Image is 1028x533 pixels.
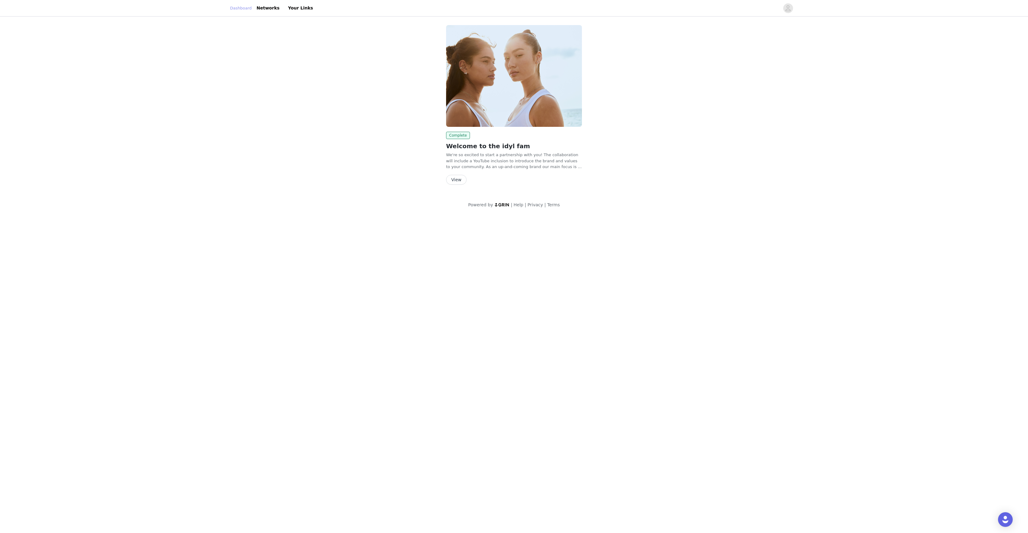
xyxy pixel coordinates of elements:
div: avatar [785,3,791,13]
p: We're so excited to start a partnership with you! The collaboration will include a YouTube inclus... [446,152,582,170]
img: idyl [446,25,582,127]
span: | [525,202,526,207]
a: Networks [253,1,283,15]
span: Complete [446,132,470,139]
span: | [544,202,546,207]
button: View [446,175,467,185]
a: Privacy [527,202,543,207]
a: Dashboard [230,5,252,11]
a: Terms [547,202,560,207]
a: Help [514,202,523,207]
div: Open Intercom Messenger [998,512,1013,527]
h2: Welcome to the idyl fam [446,142,582,151]
a: Your Links [285,1,317,15]
span: Powered by [468,202,493,207]
a: View [446,178,467,182]
img: logo [494,203,510,207]
span: | [511,202,512,207]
